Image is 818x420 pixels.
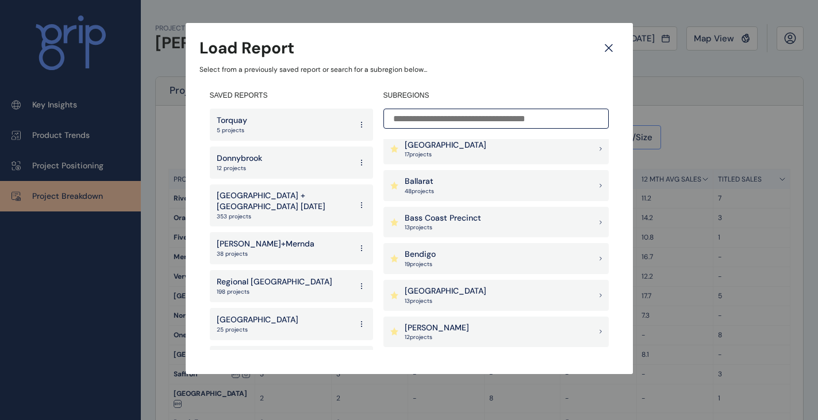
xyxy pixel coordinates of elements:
p: [PERSON_NAME] [405,322,469,334]
p: Ballarat [405,176,434,187]
p: Bass Coast Precinct [405,213,481,224]
p: Select from a previously saved report or search for a subregion below... [199,65,619,75]
p: [GEOGRAPHIC_DATA] [217,314,298,326]
p: Regional [GEOGRAPHIC_DATA] [217,276,332,288]
p: Bendigo [405,249,436,260]
p: 48 project s [405,187,434,195]
p: [PERSON_NAME]+Mernda [217,238,314,250]
p: 12 project s [405,333,469,341]
h3: Load Report [199,37,294,59]
p: 17 project s [405,151,486,159]
h4: SAVED REPORTS [210,91,373,101]
p: 353 projects [217,213,351,221]
p: 13 project s [405,297,486,305]
p: 13 project s [405,224,481,232]
p: 19 project s [405,260,436,268]
h4: SUBREGIONS [383,91,609,101]
p: 198 projects [217,288,332,296]
p: 12 projects [217,164,262,172]
p: 25 projects [217,326,298,334]
p: 38 projects [217,250,314,258]
p: [GEOGRAPHIC_DATA] + [GEOGRAPHIC_DATA] [DATE] [217,190,351,213]
p: [GEOGRAPHIC_DATA] [405,286,486,297]
p: [GEOGRAPHIC_DATA] [405,140,486,151]
p: Donnybrook [217,153,262,164]
p: Torquay [217,115,247,126]
p: 5 projects [217,126,247,134]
